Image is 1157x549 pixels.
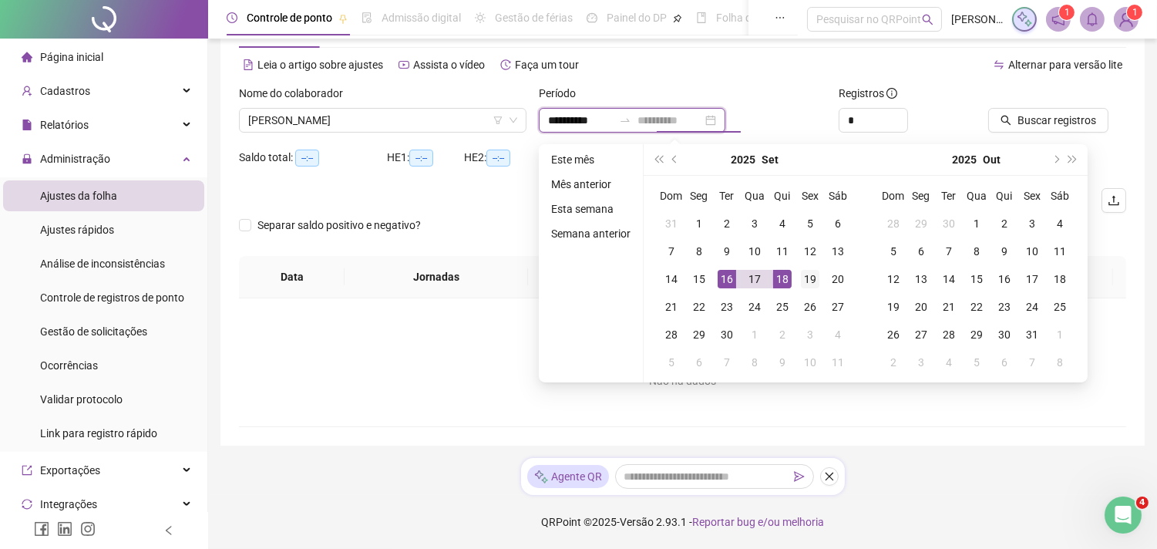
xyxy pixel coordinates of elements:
[880,210,907,237] td: 2025-09-28
[34,521,49,537] span: facebook
[829,325,847,344] div: 4
[741,237,769,265] td: 2025-09-10
[1023,270,1041,288] div: 17
[40,51,103,63] span: Página inicial
[685,182,713,210] th: Seg
[884,242,903,261] div: 5
[884,298,903,316] div: 19
[650,144,667,175] button: super-prev-year
[1018,349,1046,376] td: 2025-11-07
[963,349,991,376] td: 2025-11-05
[22,52,32,62] span: home
[967,242,986,261] div: 8
[662,270,681,288] div: 14
[658,265,685,293] td: 2025-09-14
[545,224,637,243] li: Semana anterior
[690,298,708,316] div: 22
[1085,12,1099,26] span: bell
[40,464,100,477] span: Exportações
[907,321,935,349] td: 2025-10-27
[991,349,1018,376] td: 2025-11-06
[801,214,819,233] div: 5
[745,353,764,372] div: 8
[1046,265,1074,293] td: 2025-10-18
[1127,5,1142,20] sup: Atualize o seu contato no menu Meus Dados
[745,325,764,344] div: 1
[527,465,609,488] div: Agente QR
[533,469,549,485] img: sparkle-icon.fc2bf0ac1784a2077858766a79e2daf3.svg
[912,270,930,288] div: 13
[745,270,764,288] div: 17
[741,349,769,376] td: 2025-10-08
[1016,11,1033,28] img: sparkle-icon.fc2bf0ac1784a2077858766a79e2daf3.svg
[22,465,32,476] span: export
[967,353,986,372] div: 5
[239,256,345,298] th: Data
[40,258,165,270] span: Análise de inconsistências
[495,12,573,24] span: Gestão de férias
[685,349,713,376] td: 2025-10-06
[769,237,796,265] td: 2025-09-11
[963,237,991,265] td: 2025-10-08
[769,321,796,349] td: 2025-10-02
[884,214,903,233] div: 28
[662,325,681,344] div: 28
[658,293,685,321] td: 2025-09-21
[773,214,792,233] div: 4
[57,521,72,537] span: linkedin
[991,182,1018,210] th: Qui
[690,353,708,372] div: 6
[991,265,1018,293] td: 2025-10-16
[935,321,963,349] td: 2025-10-28
[1046,210,1074,237] td: 2025-10-04
[801,298,819,316] div: 26
[741,321,769,349] td: 2025-10-01
[718,242,736,261] div: 9
[991,210,1018,237] td: 2025-10-02
[995,242,1014,261] div: 9
[690,270,708,288] div: 15
[662,214,681,233] div: 31
[22,120,32,130] span: file
[824,321,852,349] td: 2025-10-04
[1018,321,1046,349] td: 2025-10-31
[1051,12,1065,26] span: notification
[769,265,796,293] td: 2025-09-18
[741,182,769,210] th: Qua
[248,109,517,132] span: EZEQUIEL DAPOLUCENA BARBOSA
[995,270,1014,288] div: 16
[515,59,579,71] span: Faça um tour
[40,153,110,165] span: Administração
[1023,325,1041,344] div: 31
[1115,8,1138,31] img: 62733
[839,85,897,102] span: Registros
[40,325,147,338] span: Gestão de solicitações
[963,321,991,349] td: 2025-10-29
[345,256,527,298] th: Jornadas
[995,325,1014,344] div: 30
[243,59,254,70] span: file-text
[994,59,1004,70] span: swap
[773,298,792,316] div: 25
[794,471,805,482] span: send
[1051,298,1069,316] div: 25
[940,214,958,233] div: 30
[967,214,986,233] div: 1
[619,114,631,126] span: to
[1065,144,1081,175] button: super-next-year
[940,270,958,288] div: 14
[1108,194,1120,207] span: upload
[40,498,97,510] span: Integrações
[1065,7,1070,18] span: 1
[718,214,736,233] div: 2
[884,325,903,344] div: 26
[40,359,98,372] span: Ocorrências
[940,242,958,261] div: 7
[886,88,897,99] span: info-circle
[907,182,935,210] th: Seg
[824,471,835,482] span: close
[1136,497,1149,509] span: 4
[690,214,708,233] div: 1
[1051,214,1069,233] div: 4
[163,525,174,536] span: left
